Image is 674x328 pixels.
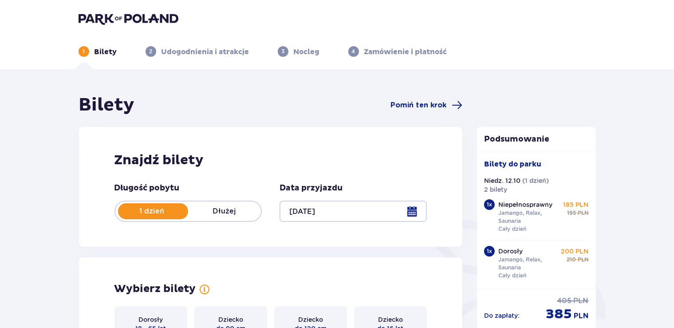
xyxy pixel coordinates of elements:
[522,176,549,185] p: ( 1 dzień )
[114,282,196,296] h2: Wybierz bilety
[557,296,572,306] span: 405
[280,183,343,194] p: Data przyjazdu
[568,209,576,217] span: 195
[484,159,541,169] p: Bilety do parku
[298,315,323,324] p: Dziecko
[218,315,243,324] p: Dziecko
[390,100,462,111] a: Pomiń ten krok
[364,47,447,57] p: Zamówienie i płatność
[79,12,178,25] img: Park of Poland logo
[498,200,552,209] p: Niepełnosprawny
[281,47,284,55] p: 3
[498,272,526,280] p: Cały dzień
[162,47,249,57] p: Udogodnienia i atrakcje
[83,47,85,55] p: 1
[498,225,526,233] p: Cały dzień
[484,199,495,210] div: 1 x
[498,256,560,272] p: Jamango, Relax, Saunaria
[484,311,520,320] p: Do zapłaty :
[146,46,249,57] div: 2Udogodnienia i atrakcje
[149,47,152,55] p: 2
[484,185,507,194] p: 2 bilety
[115,206,188,216] p: 1 dzień
[498,247,523,256] p: Dorosły
[390,100,446,110] span: Pomiń ten krok
[574,311,589,321] span: PLN
[477,134,596,145] p: Podsumowanie
[546,306,572,323] span: 385
[95,47,117,57] p: Bilety
[484,176,520,185] p: Niedz. 12.10
[352,47,355,55] p: 4
[188,206,261,216] p: Dłużej
[484,246,495,257] div: 1 x
[578,209,589,217] span: PLN
[578,256,589,264] span: PLN
[498,209,560,225] p: Jamango, Relax, Saunaria
[348,46,447,57] div: 4Zamówienie i płatność
[378,315,403,324] p: Dziecko
[561,247,589,256] p: 200 PLN
[294,47,320,57] p: Nocleg
[79,46,117,57] div: 1Bilety
[574,296,589,306] span: PLN
[278,46,320,57] div: 3Nocleg
[114,152,427,169] h2: Znajdź bilety
[138,315,163,324] p: Dorosły
[564,200,589,209] p: 185 PLN
[567,256,576,264] span: 210
[79,94,135,116] h1: Bilety
[114,183,180,194] p: Długość pobytu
